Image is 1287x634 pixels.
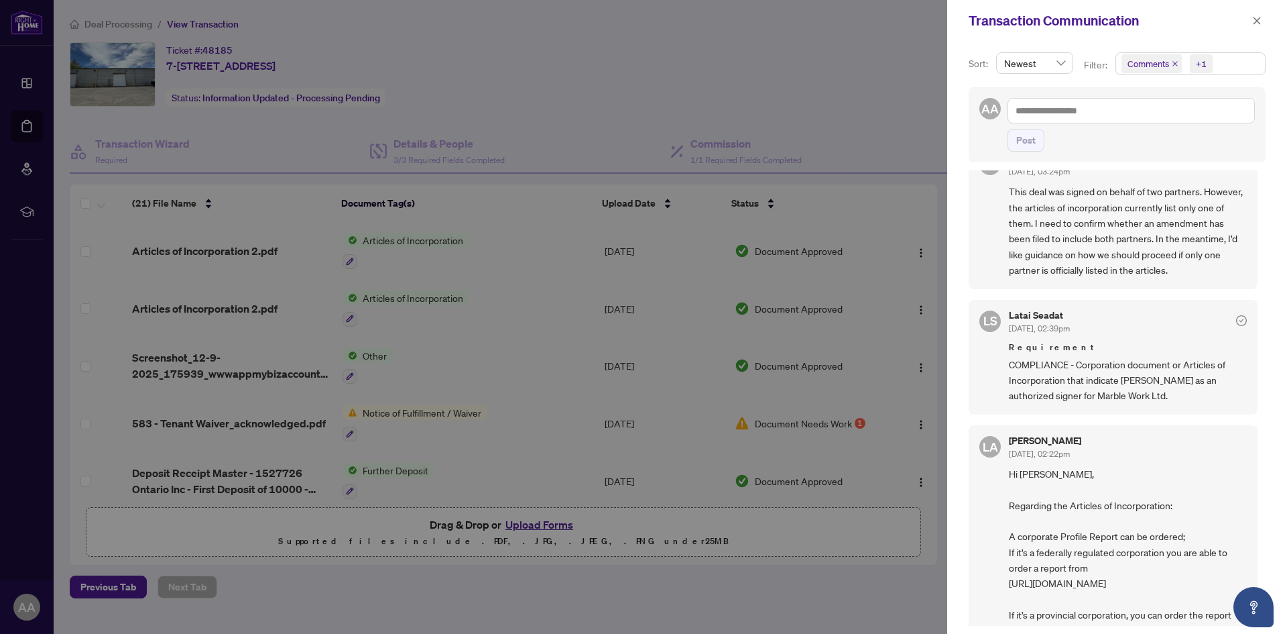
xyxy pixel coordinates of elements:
[1009,436,1081,445] h5: [PERSON_NAME]
[1009,166,1070,176] span: [DATE], 03:24pm
[1009,184,1247,278] span: This deal was signed on behalf of two partners. However, the articles of incorporation currently ...
[1236,315,1247,326] span: check-circle
[1009,311,1070,320] h5: Latai Seadat
[1004,53,1065,73] span: Newest
[1009,323,1070,333] span: [DATE], 02:39pm
[981,99,999,118] span: AA
[1196,57,1207,70] div: +1
[1084,58,1109,72] p: Filter:
[1233,587,1274,627] button: Open asap
[1007,129,1044,152] button: Post
[1009,341,1247,354] span: Requirement
[1009,449,1070,459] span: [DATE], 02:22pm
[983,311,997,330] span: LS
[1127,57,1169,70] span: Comments
[969,11,1248,31] div: Transaction Communication
[1009,357,1247,404] span: COMPLIANCE - Corporation document or Articles of Incorporation that indicate [PERSON_NAME] as an ...
[1121,54,1182,73] span: Comments
[1252,16,1262,25] span: close
[1172,60,1178,67] span: close
[969,56,991,71] p: Sort:
[983,437,998,456] span: LA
